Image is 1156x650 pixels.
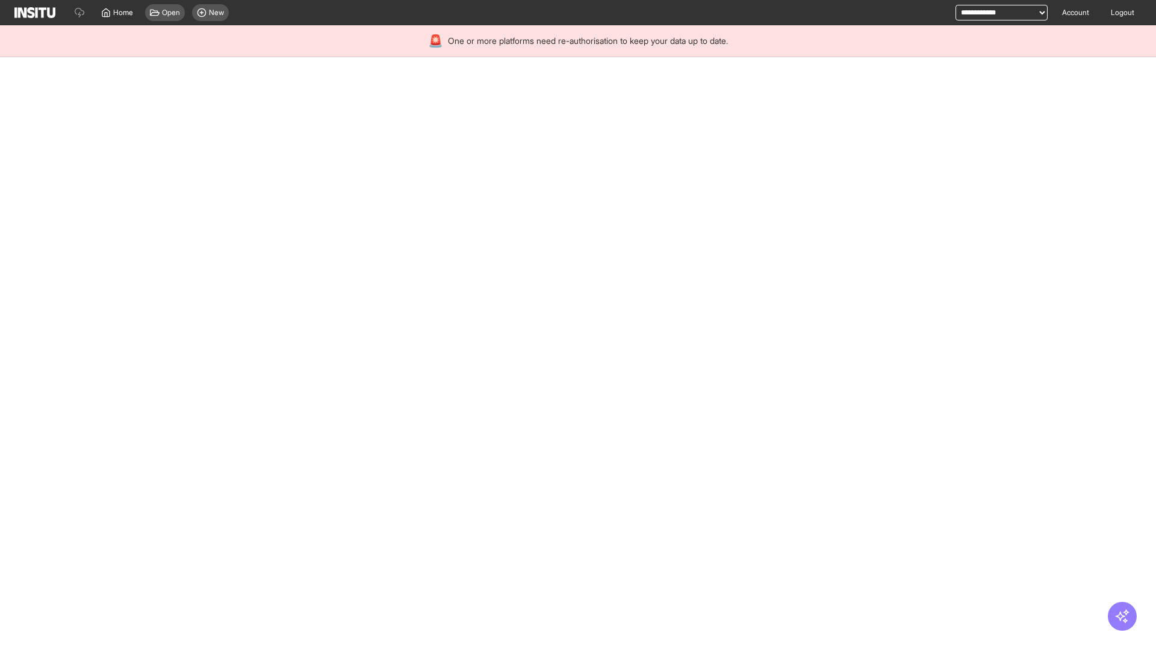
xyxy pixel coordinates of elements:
[113,8,133,17] span: Home
[162,8,180,17] span: Open
[14,7,55,18] img: Logo
[448,35,728,47] span: One or more platforms need re-authorisation to keep your data up to date.
[209,8,224,17] span: New
[428,32,443,49] div: 🚨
